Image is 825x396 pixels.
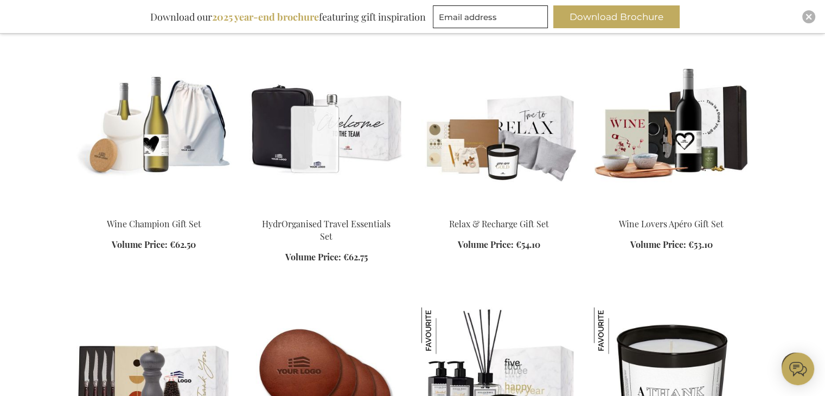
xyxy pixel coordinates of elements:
[112,239,196,251] a: Volume Price: €62.50
[76,57,232,209] img: Wine Champion Gift Set
[516,239,540,250] span: €54.10
[782,353,814,385] iframe: belco-activator-frame
[285,251,341,263] span: Volume Price:
[249,205,404,215] a: HydrOrganised Travel Essentials Set
[107,218,201,229] a: Wine Champion Gift Set
[688,239,713,250] span: €53.10
[458,239,514,250] span: Volume Price:
[553,5,680,28] button: Download Brochure
[76,205,232,215] a: Wine Champion Gift Set
[170,239,196,250] span: €62.50
[343,251,368,263] span: €62.75
[630,239,686,250] span: Volume Price:
[594,57,749,209] img: Wine Lovers Apéro Gift Set
[421,57,577,209] img: Relax & Recharge Gift Set
[449,218,549,229] a: Relax & Recharge Gift Set
[421,307,468,354] img: Atelier Rebul XL Home Fragrance Box
[112,239,168,250] span: Volume Price:
[805,14,812,20] img: Close
[458,239,540,251] a: Volume Price: €54.10
[594,205,749,215] a: Wine Lovers Apéro Gift Set
[421,205,577,215] a: Relax & Recharge Gift Set
[433,5,548,28] input: Email address
[630,239,713,251] a: Volume Price: €53.10
[212,10,319,23] b: 2025 year-end brochure
[594,307,641,354] img: Personalised Scented Candle - Black Matt
[619,218,724,229] a: Wine Lovers Apéro Gift Set
[433,5,551,31] form: marketing offers and promotions
[262,218,391,242] a: HydrOrganised Travel Essentials Set
[249,57,404,209] img: HydrOrganised Travel Essentials Set
[285,251,368,264] a: Volume Price: €62.75
[802,10,815,23] div: Close
[145,5,431,28] div: Download our featuring gift inspiration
